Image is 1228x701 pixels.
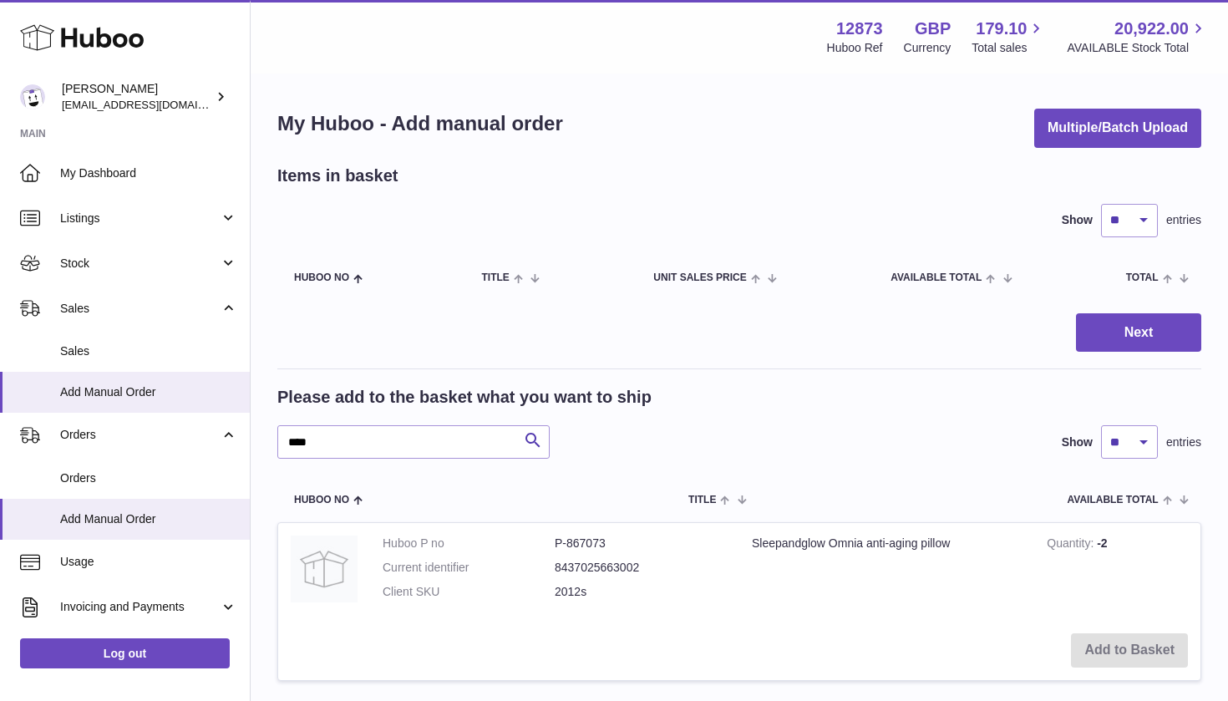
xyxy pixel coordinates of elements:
[904,40,951,56] div: Currency
[60,384,237,400] span: Add Manual Order
[60,511,237,527] span: Add Manual Order
[915,18,951,40] strong: GBP
[1166,212,1201,228] span: entries
[555,560,727,576] dd: 8437025663002
[60,256,220,272] span: Stock
[383,560,555,576] dt: Current identifier
[60,554,237,570] span: Usage
[555,536,727,551] dd: P-867073
[972,40,1046,56] span: Total sales
[294,272,349,283] span: Huboo no
[1068,495,1159,505] span: AVAILABLE Total
[277,386,652,409] h2: Please add to the basket what you want to ship
[555,584,727,600] dd: 2012s
[20,84,45,109] img: tikhon.oleinikov@sleepandglow.com
[1126,272,1159,283] span: Total
[62,81,212,113] div: [PERSON_NAME]
[291,536,358,602] img: Sleepandglow Omnia anti-aging pillow
[1114,18,1189,40] span: 20,922.00
[62,98,246,111] span: [EMAIL_ADDRESS][DOMAIN_NAME]
[688,495,716,505] span: Title
[653,272,746,283] span: Unit Sales Price
[20,638,230,668] a: Log out
[60,470,237,486] span: Orders
[383,536,555,551] dt: Huboo P no
[1062,212,1093,228] label: Show
[60,427,220,443] span: Orders
[60,301,220,317] span: Sales
[1067,18,1208,56] a: 20,922.00 AVAILABLE Stock Total
[836,18,883,40] strong: 12873
[1062,434,1093,450] label: Show
[976,18,1027,40] span: 179.10
[972,18,1046,56] a: 179.10 Total sales
[60,211,220,226] span: Listings
[277,165,398,187] h2: Items in basket
[60,599,220,615] span: Invoicing and Payments
[891,272,982,283] span: AVAILABLE Total
[739,523,1034,621] td: Sleepandglow Omnia anti-aging pillow
[1166,434,1201,450] span: entries
[1076,313,1201,353] button: Next
[1034,523,1200,621] td: -2
[1067,40,1208,56] span: AVAILABLE Stock Total
[1047,536,1097,554] strong: Quantity
[383,584,555,600] dt: Client SKU
[294,495,349,505] span: Huboo no
[481,272,509,283] span: Title
[60,343,237,359] span: Sales
[277,110,563,137] h1: My Huboo - Add manual order
[827,40,883,56] div: Huboo Ref
[1034,109,1201,148] button: Multiple/Batch Upload
[60,165,237,181] span: My Dashboard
